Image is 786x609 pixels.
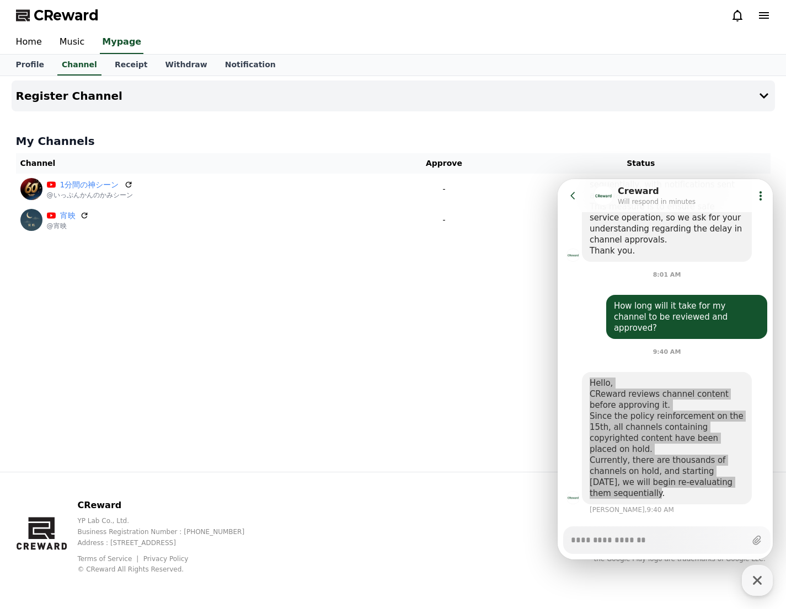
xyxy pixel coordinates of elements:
th: Status [511,153,771,174]
p: Address : [STREET_ADDRESS] [77,538,262,547]
a: Receipt [106,55,157,76]
a: 1分間の神シーン [60,179,120,191]
th: Channel [16,153,377,174]
a: 宵映 [60,210,76,222]
img: 宵映 [20,209,42,231]
span: CReward [34,7,99,24]
a: Mypage [100,31,143,54]
h4: My Channels [16,133,771,149]
p: © CReward All Rights Reserved. [77,565,262,574]
a: Home [7,31,51,54]
iframe: Channel chat [558,179,773,559]
a: Terms of Service [77,555,140,563]
p: @いっぷんかんのかみシーン [47,191,133,200]
img: 1分間の神シーン [20,178,42,200]
a: Notification [216,55,285,76]
a: Channel [57,55,101,76]
th: Approve [377,153,511,174]
a: Music [51,31,94,54]
button: Register Channel [12,80,775,111]
p: CReward [77,499,262,512]
p: - [381,184,507,195]
a: Profile [7,55,53,76]
p: YP Lab Co., Ltd. [77,516,262,525]
h4: Register Channel [16,90,122,102]
p: Business Registration Number : [PHONE_NUMBER] [77,527,262,536]
p: - [381,214,507,226]
p: @宵映 [47,222,89,230]
a: Withdraw [156,55,216,76]
a: Privacy Policy [143,555,189,563]
a: CReward [16,7,99,24]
